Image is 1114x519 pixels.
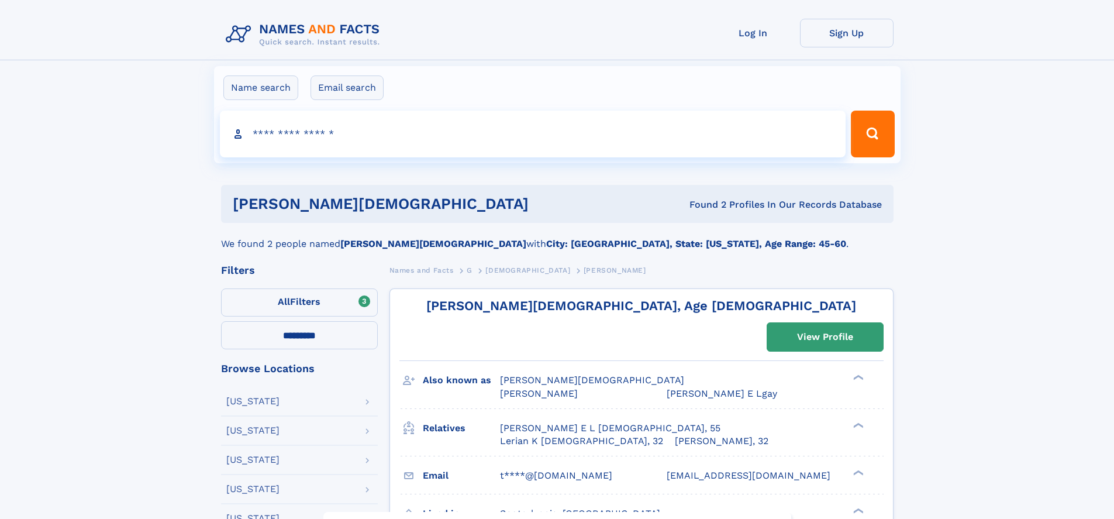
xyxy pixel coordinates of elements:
h3: Email [423,466,500,486]
span: All [278,296,290,307]
span: G [467,266,472,274]
label: Filters [221,288,378,317]
span: [EMAIL_ADDRESS][DOMAIN_NAME] [667,470,830,481]
div: ❯ [850,507,864,514]
span: [PERSON_NAME][DEMOGRAPHIC_DATA] [500,374,684,386]
div: [US_STATE] [226,484,280,494]
h3: Also known as [423,370,500,390]
label: Email search [311,75,384,100]
label: Name search [223,75,298,100]
div: ❯ [850,421,864,429]
a: Names and Facts [389,263,454,277]
span: [PERSON_NAME] E Lgay [667,388,777,399]
a: [PERSON_NAME] E L [DEMOGRAPHIC_DATA], 55 [500,422,720,435]
div: ❯ [850,469,864,476]
div: We found 2 people named with . [221,223,894,251]
a: Log In [706,19,800,47]
button: Search Button [851,111,894,157]
a: G [467,263,472,277]
div: Filters [221,265,378,276]
span: [PERSON_NAME] [500,388,578,399]
a: [PERSON_NAME][DEMOGRAPHIC_DATA], Age [DEMOGRAPHIC_DATA] [426,298,856,313]
div: [US_STATE] [226,426,280,435]
div: Found 2 Profiles In Our Records Database [609,198,882,211]
div: View Profile [797,324,853,350]
a: [PERSON_NAME], 32 [675,435,768,448]
div: ❯ [850,374,864,381]
a: View Profile [767,323,883,351]
h1: [PERSON_NAME][DEMOGRAPHIC_DATA] [233,197,609,211]
b: City: [GEOGRAPHIC_DATA], State: [US_STATE], Age Range: 45-60 [546,238,846,249]
img: Logo Names and Facts [221,19,389,50]
span: [PERSON_NAME] [584,266,646,274]
a: [DEMOGRAPHIC_DATA] [485,263,570,277]
div: [US_STATE] [226,455,280,465]
div: [US_STATE] [226,397,280,406]
b: [PERSON_NAME][DEMOGRAPHIC_DATA] [340,238,526,249]
span: Spotsylvania, [GEOGRAPHIC_DATA] [500,508,660,519]
a: Lerian K [DEMOGRAPHIC_DATA], 32 [500,435,663,448]
h3: Relatives [423,418,500,438]
div: Browse Locations [221,363,378,374]
a: Sign Up [800,19,894,47]
span: [DEMOGRAPHIC_DATA] [485,266,570,274]
input: search input [220,111,846,157]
